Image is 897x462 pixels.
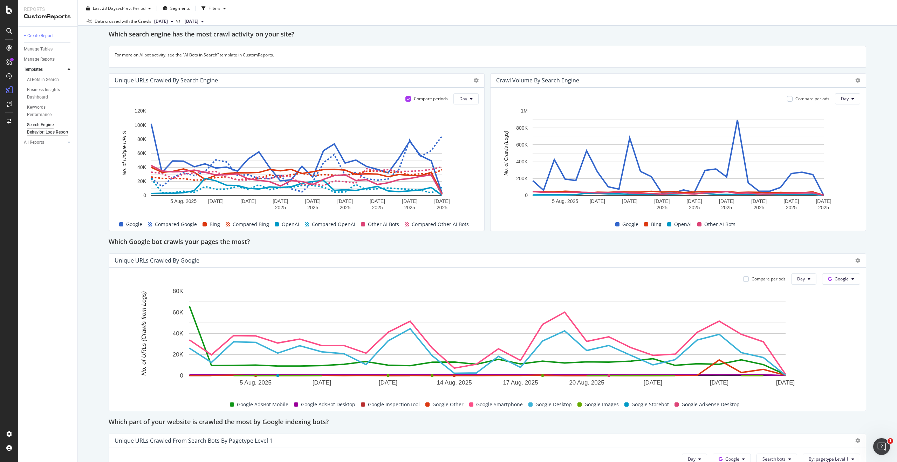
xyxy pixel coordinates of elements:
span: Google AdsBot Mobile [237,400,288,409]
text: 60K [173,309,184,315]
button: [DATE] [151,17,176,26]
text: [DATE] [305,198,321,204]
text: 800K [516,125,528,130]
span: Other AI Bots [704,220,735,229]
text: 2025 [721,204,732,210]
text: [DATE] [816,198,831,204]
span: Other AI Bots [368,220,399,229]
span: Google [725,456,739,462]
text: [DATE] [379,379,398,386]
span: Google Smartphone [476,400,523,409]
text: [DATE] [273,198,288,204]
div: Manage Reports [24,56,55,63]
text: [DATE] [687,198,702,204]
div: Filters [208,5,220,11]
text: [DATE] [644,379,663,386]
div: Data crossed with the Crawls [95,18,151,25]
span: vs Prev. Period [118,5,145,11]
span: Google Images [584,400,619,409]
h2: Which Google bot crawls your pages the most? [109,237,250,248]
span: 2025 Jul. 31st [185,18,198,25]
text: [DATE] [622,198,637,204]
span: Compared OpenAI [312,220,355,229]
text: 100K [135,122,146,128]
div: Which Google bot crawls your pages the most? [109,237,866,248]
text: 0 [180,372,183,379]
button: Last 28 DaysvsPrev. Period [83,3,154,14]
text: 0 [143,192,146,198]
div: A chart. [496,107,860,213]
text: 5 Aug. 2025 [552,198,578,204]
span: Search bots [762,456,786,462]
span: Compared Google [155,220,197,229]
text: [DATE] [590,198,605,204]
div: Manage Tables [24,46,53,53]
div: Unique URLs Crawled By Search Engine [115,77,218,84]
text: [DATE] [402,198,417,204]
text: 2025 [372,204,383,210]
div: Crawl Volume By Search EngineCompare periodsDayA chart.GoogleBingOpenAIOther AI Bots [490,73,866,231]
text: [DATE] [434,198,450,204]
text: [DATE] [783,198,799,204]
text: [DATE] [370,198,385,204]
text: 80K [137,136,146,142]
text: 200K [516,176,528,181]
iframe: Intercom live chat [873,438,890,455]
div: Search Engine Behavior: Logs Report [27,121,68,136]
div: Compare periods [795,96,829,102]
div: Compare periods [752,276,786,282]
p: For more on AI bot activity, see the “AI Bots in Search” template in CustomReports. [115,52,860,58]
a: All Reports [24,139,66,146]
text: 120K [135,108,146,114]
text: No. of Crawls (Logs) [503,131,509,176]
span: Google InspectionTool [368,400,420,409]
text: 600K [516,142,528,147]
span: Bing [651,220,662,229]
text: [DATE] [337,198,353,204]
span: Google AdsBot Desktop [301,400,355,409]
span: Google [835,276,849,282]
text: 1M [521,108,528,114]
text: 40K [173,330,184,337]
span: 2025 Aug. 26th [154,18,168,25]
text: 2025 [753,204,764,210]
text: 5 Aug. 2025 [240,379,272,386]
span: Last 28 Days [93,5,118,11]
button: Filters [199,3,229,14]
text: [DATE] [654,198,670,204]
text: 2025 [786,204,797,210]
text: 5 Aug. 2025 [170,198,197,204]
h2: Which part of your website is crawled the most by Google indexing bots? [109,417,329,428]
svg: A chart. [115,107,479,213]
span: Compared Other AI Bots [412,220,469,229]
text: 2025 [689,204,700,210]
text: No. of Unique URLS [122,130,127,175]
text: 14 Aug. 2025 [437,379,472,386]
text: 2025 [275,204,286,210]
div: AI Bots in Search [27,76,59,83]
text: 40K [137,164,146,170]
span: Segments [170,5,190,11]
div: Which part of your website is crawled the most by Google indexing bots? [109,417,866,428]
span: Google [622,220,638,229]
div: + Create Report [24,32,53,40]
text: 17 Aug. 2025 [503,379,538,386]
div: Unique URLs Crawled By Search EngineCompare periodsDayA chart.GoogleCompared GoogleBingCompared B... [109,73,485,231]
text: 2025 [307,204,318,210]
text: [DATE] [313,379,331,386]
text: 2025 [818,204,829,210]
div: All Reports [24,139,44,146]
h2: Which search engine has the most crawl activity on your site? [109,29,294,40]
text: [DATE] [776,379,795,386]
a: + Create Report [24,32,73,40]
a: Search Engine Behavior: Logs Report [27,121,73,136]
div: Reports [24,6,72,13]
div: Which search engine has the most crawl activity on your site? [109,29,866,40]
span: Google Desktop [535,400,572,409]
span: Day [688,456,696,462]
div: Unique URLs Crawled from Search bots by pagetype Level 1 [115,437,273,444]
div: Unique URLs Crawled By GoogleCompare periodsDayGoogleA chart.Google AdsBot MobileGoogle AdsBot De... [109,253,866,411]
text: [DATE] [751,198,767,204]
a: Keywords Performance [27,104,73,118]
text: [DATE] [208,198,224,204]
